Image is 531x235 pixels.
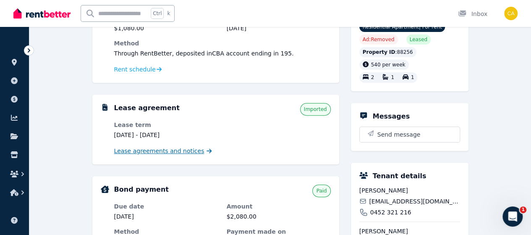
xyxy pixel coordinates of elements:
img: Charuka Abhayawickrama [504,7,518,20]
button: Send message [360,127,460,142]
span: 1 [411,75,414,81]
span: Leased [410,36,427,43]
div: Inbox [458,10,487,18]
span: Property ID [363,49,395,55]
span: [EMAIL_ADDRESS][DOMAIN_NAME] [369,197,460,206]
span: Residential Apartment | For rent [359,22,445,32]
span: 1 [520,206,526,213]
span: Paid [316,187,327,194]
span: [PERSON_NAME] [359,186,460,195]
a: Lease agreements and notices [114,147,212,155]
iframe: Intercom live chat [502,206,523,227]
div: : 88256 [359,47,416,57]
span: Through RentBetter , deposited in CBA account ending in 195 . [114,50,294,57]
img: Bond Details [101,185,109,193]
span: Ad: Removed [363,36,395,43]
dd: [DATE] - [DATE] [114,131,218,139]
dd: [DATE] [227,24,331,32]
span: Send message [377,130,421,139]
dt: Amount [227,202,331,211]
h5: Bond payment [114,185,169,195]
h5: Messages [373,111,410,121]
span: Ctrl [151,8,164,19]
a: Rent schedule [114,65,162,74]
dt: Method [114,39,331,48]
h5: Lease agreement [114,103,180,113]
span: k [167,10,170,17]
span: Imported [304,106,327,113]
span: Rent schedule [114,65,156,74]
span: Lease agreements and notices [114,147,204,155]
dt: Lease term [114,121,218,129]
dd: $1,080.00 [114,24,218,32]
span: 0452 321 216 [370,208,411,217]
span: 1 [391,75,394,81]
h5: Tenant details [373,171,426,181]
dt: Due date [114,202,218,211]
dd: $2,080.00 [227,212,331,221]
img: RentBetter [13,7,71,20]
span: 540 per week [371,62,405,68]
span: 2 [371,75,374,81]
dd: [DATE] [114,212,218,221]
